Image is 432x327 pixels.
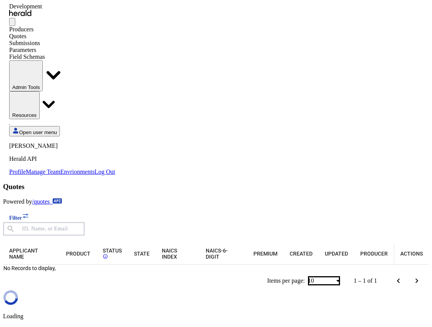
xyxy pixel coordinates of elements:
mat-icon: info_outline [103,254,108,259]
th: ACTIONS [394,243,429,265]
button: Filter [3,211,35,222]
h3: Quotes [3,183,429,191]
div: Open user menu [9,142,115,175]
div: 1 – 1 of 1 [354,277,377,284]
div: Submissions [9,40,115,47]
div: Parameters [9,47,115,53]
div: Development [9,3,115,10]
span: NAICS INDEX [162,248,177,260]
mat-label: ID, Name, or Email [22,226,68,231]
div: Items per page: [267,277,305,284]
mat-icon: search [3,225,16,234]
p: [PERSON_NAME] [9,142,115,149]
a: Profile [9,168,26,175]
p: Powered by [3,198,429,205]
span: Filter [9,215,22,221]
button: internal dropdown menu [9,60,43,91]
a: Manage Team [26,168,61,175]
span: CREATED [290,251,313,257]
a: Envrionments [60,168,95,175]
table: Table view of all quotes submitted by your platform [3,243,429,272]
span: APPLICANT NAME [9,248,38,260]
div: Producers [9,26,115,33]
button: Open user menu [9,126,60,136]
td: No Records to display, [3,265,429,272]
p: Herald API [9,155,115,162]
a: Log Out [95,168,115,175]
span: NAICS-6-DIGIT [206,248,228,260]
span: STATUS [103,248,122,254]
button: Resources dropdown menu [9,91,40,119]
div: Field Schemas [9,53,115,60]
span: STATE [134,251,150,257]
a: /quotes [32,198,62,205]
div: Quotes [9,33,115,40]
p: Loading [3,313,429,320]
img: Herald Logo [9,10,31,16]
span: Open user menu [19,130,57,135]
span: UPDATED [325,251,348,257]
span: PRODUCER [360,251,388,257]
span: PREMIUM [253,251,277,257]
span: PRODUCT [66,251,90,257]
